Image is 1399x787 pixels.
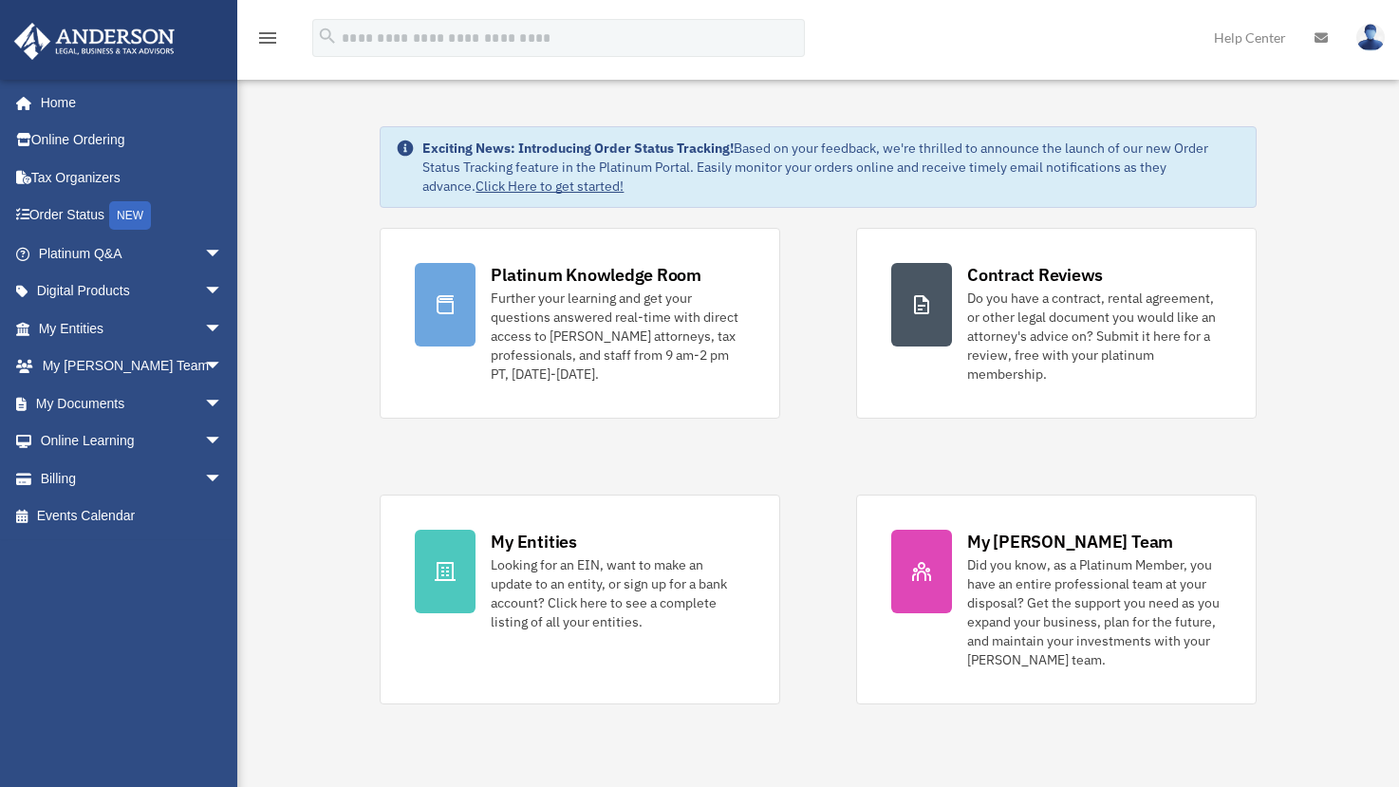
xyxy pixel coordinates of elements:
div: Contract Reviews [967,263,1103,287]
strong: Exciting News: Introducing Order Status Tracking! [422,140,734,157]
div: Further your learning and get your questions answered real-time with direct access to [PERSON_NAM... [491,289,745,384]
a: Platinum Knowledge Room Further your learning and get your questions answered real-time with dire... [380,228,780,419]
a: Click Here to get started! [476,178,624,195]
span: arrow_drop_down [204,384,242,423]
a: Tax Organizers [13,159,252,197]
span: arrow_drop_down [204,272,242,311]
div: My Entities [491,530,576,553]
a: Online Ordering [13,122,252,159]
div: Did you know, as a Platinum Member, you have an entire professional team at your disposal? Get th... [967,555,1222,669]
span: arrow_drop_down [204,234,242,273]
span: arrow_drop_down [204,309,242,348]
a: Platinum Q&Aarrow_drop_down [13,234,252,272]
span: arrow_drop_down [204,422,242,461]
a: Contract Reviews Do you have a contract, rental agreement, or other legal document you would like... [856,228,1257,419]
a: My [PERSON_NAME] Team Did you know, as a Platinum Member, you have an entire professional team at... [856,495,1257,704]
span: arrow_drop_down [204,347,242,386]
i: search [317,26,338,47]
div: NEW [109,201,151,230]
a: menu [256,33,279,49]
span: arrow_drop_down [204,459,242,498]
div: Do you have a contract, rental agreement, or other legal document you would like an attorney's ad... [967,289,1222,384]
a: Events Calendar [13,497,252,535]
a: My Entities Looking for an EIN, want to make an update to an entity, or sign up for a bank accoun... [380,495,780,704]
img: User Pic [1356,24,1385,51]
div: Platinum Knowledge Room [491,263,701,287]
a: Home [13,84,242,122]
a: My Entitiesarrow_drop_down [13,309,252,347]
i: menu [256,27,279,49]
a: Online Learningarrow_drop_down [13,422,252,460]
a: Order StatusNEW [13,197,252,235]
a: My Documentsarrow_drop_down [13,384,252,422]
a: My [PERSON_NAME] Teamarrow_drop_down [13,347,252,385]
div: Looking for an EIN, want to make an update to an entity, or sign up for a bank account? Click her... [491,555,745,631]
div: Based on your feedback, we're thrilled to announce the launch of our new Order Status Tracking fe... [422,139,1240,196]
div: My [PERSON_NAME] Team [967,530,1173,553]
a: Digital Productsarrow_drop_down [13,272,252,310]
img: Anderson Advisors Platinum Portal [9,23,180,60]
a: Billingarrow_drop_down [13,459,252,497]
